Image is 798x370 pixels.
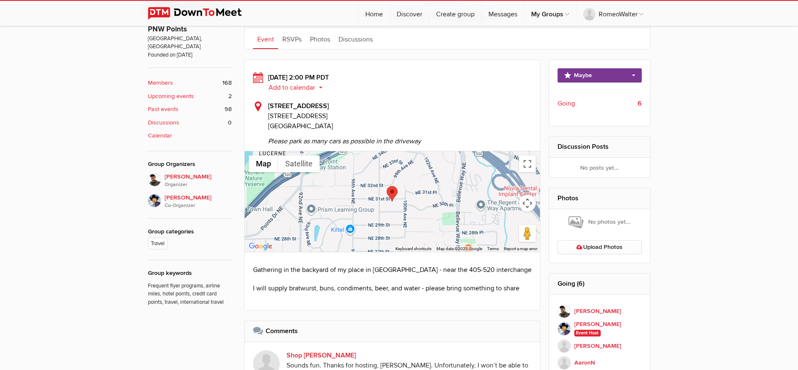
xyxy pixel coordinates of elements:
[278,28,306,49] a: RSVPs
[165,181,232,189] i: Organizer
[148,105,232,114] a: Past events 98
[558,356,571,370] img: AaronN
[574,330,601,336] span: Event Host
[253,321,532,341] h2: Comments
[574,358,595,367] b: AaronN
[148,7,255,20] img: DownToMeet
[253,72,532,93] div: [DATE] 2:00 PM PDT
[519,155,536,172] button: Toggle fullscreen view
[222,78,232,88] span: 168
[148,131,232,140] a: Calendar
[148,25,187,34] a: PNW Points
[558,322,571,336] img: Dave Nuttall
[148,35,232,51] span: [GEOGRAPHIC_DATA], [GEOGRAPHIC_DATA]
[558,98,575,109] span: Going
[558,194,578,202] a: Photos
[549,158,650,178] div: No posts yet...
[558,142,609,151] a: Discussion Posts
[558,68,642,83] a: Maybe
[247,241,274,252] a: Open this area in Google Maps (opens a new window)
[268,84,329,91] button: Add to calendar
[482,1,524,26] a: Messages
[574,307,621,316] b: [PERSON_NAME]
[395,246,431,252] button: Keyboard shortcuts
[249,155,278,172] button: Show street map
[504,246,537,251] a: Report a map error
[253,283,532,293] p: I will supply bratwurst, buns, condiments, beer, and water - please bring something to share
[429,1,481,26] a: Create group
[247,241,274,252] img: Google
[574,320,621,329] b: [PERSON_NAME]
[148,78,232,88] a: Members 168
[148,92,232,101] a: Upcoming events 2
[148,189,232,210] a: [PERSON_NAME]Co-Organizer
[278,155,320,172] button: Show satellite imagery
[228,92,232,101] span: 2
[268,131,532,146] span: Please park as many cars as possible in the driveway
[148,194,161,207] img: Dave Nuttall
[228,118,232,127] span: 0
[568,215,631,229] span: No photos yet...
[558,240,642,254] a: Upload Photos
[390,1,429,26] a: Discover
[148,269,232,278] div: Group keywords
[306,28,334,49] a: Photos
[287,351,356,360] a: Shop [PERSON_NAME]
[268,102,329,110] b: [STREET_ADDRESS]
[576,1,650,26] a: RomeoWalter
[165,202,232,210] i: Co-Organizer
[558,303,642,320] a: [PERSON_NAME]
[268,122,333,130] span: [GEOGRAPHIC_DATA]
[148,227,232,236] div: Group categories
[148,173,161,186] img: Stefan Krasowski
[268,111,532,121] span: [STREET_ADDRESS]
[148,118,179,127] b: Discussions
[519,225,536,242] button: Drag Pegman onto the map to open Street View
[148,278,232,306] p: Frequent flyer programs, airline miles, hotel points, credit card points, travel, international t...
[148,173,232,189] a: [PERSON_NAME]Organizer
[558,338,642,354] a: [PERSON_NAME]
[165,193,232,210] span: [PERSON_NAME]
[436,246,482,251] span: Map data ©2025 Google
[638,98,642,109] b: 6
[558,339,571,353] img: Steven T
[148,160,232,169] div: Group Organizers
[558,305,571,318] img: Stefan Krasowski
[253,265,532,275] p: Gathering in the backyard of my place in [GEOGRAPHIC_DATA] - near the 405-520 interchange
[519,195,536,212] button: Map camera controls
[574,342,621,351] b: [PERSON_NAME]
[359,1,390,26] a: Home
[524,1,576,26] a: My Groups
[148,92,194,101] b: Upcoming events
[253,28,278,49] a: Event
[225,105,232,114] span: 98
[558,274,642,294] h2: Going (6)
[334,28,377,49] a: Discussions
[558,320,642,338] a: [PERSON_NAME] Event Host
[148,131,172,140] b: Calendar
[148,118,232,127] a: Discussions 0
[148,105,178,114] b: Past events
[148,78,173,88] b: Members
[165,172,232,189] span: [PERSON_NAME]
[487,246,499,251] a: Terms (opens in new tab)
[148,51,232,59] span: Founded on [DATE]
